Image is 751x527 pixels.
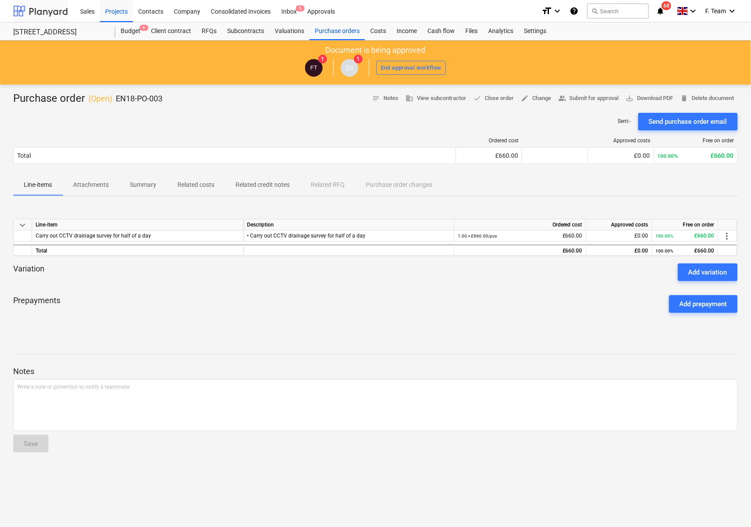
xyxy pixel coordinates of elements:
[681,94,688,102] span: delete
[586,219,652,230] div: Approved costs
[454,219,586,230] div: Ordered cost
[555,92,622,105] button: Submit for approval
[310,64,317,71] span: FT
[649,116,727,127] div: Send purchase order email
[247,230,450,241] div: • Carry out CCTV drainage survey for half of a day
[656,6,665,16] i: notifications
[32,219,243,230] div: Line-item
[24,180,52,189] p: Line-items
[662,1,671,10] span: 68
[618,118,631,125] p: Sent : -
[473,93,514,104] span: Close order
[36,233,151,239] span: Carry out CCTV drainage survey for half of a day
[591,7,598,15] span: search
[622,92,677,105] button: Download PDF
[309,22,365,40] a: Purchase orders
[405,94,413,102] span: business
[458,230,582,241] div: £660.00
[326,45,426,56] p: Document is being approved
[318,55,327,63] span: 1
[677,92,738,105] button: Delete document
[483,22,519,40] a: Analytics
[73,180,109,189] p: Attachments
[17,220,28,230] span: keyboard_arrow_down
[652,219,718,230] div: Free on order
[376,61,446,75] button: End approval workflow
[13,28,105,37] div: [STREET_ADDRESS]
[296,5,305,11] span: 5
[706,7,726,15] span: F. Team
[305,59,323,77] div: Finance Team
[115,22,146,40] div: Budget
[236,180,290,189] p: Related credit notes
[269,22,309,40] div: Valuations
[13,92,162,106] div: Purchase order
[656,249,674,253] small: 100.00%
[372,94,380,102] span: notes
[688,267,727,278] div: Add variation
[626,94,634,102] span: save_alt
[592,152,650,159] div: £0.00
[130,180,156,189] p: Summary
[688,6,699,16] i: keyboard_arrow_down
[458,234,497,238] small: 1.00 × £660.00 / pcs
[341,59,358,77] div: Quantity Surveyor
[470,92,517,105] button: Close order
[517,92,555,105] button: Change
[460,152,518,159] div: £660.00
[656,230,714,241] div: £660.00
[368,92,402,105] button: Notes
[590,230,648,241] div: £0.00
[354,55,363,63] span: 1
[656,245,714,256] div: £660.00
[656,234,674,238] small: 100.00%
[177,180,214,189] p: Related costs
[140,25,148,31] span: 6
[196,22,222,40] a: RFQs
[345,64,353,71] span: QS
[521,93,551,104] span: Change
[570,6,578,16] i: Knowledge base
[381,63,442,73] div: End approval workflow
[638,113,738,130] button: Send purchase order email
[422,22,460,40] a: Cash flow
[552,6,563,16] i: keyboard_arrow_down
[460,137,519,144] div: Ordered cost
[88,93,112,104] p: ( Open )
[17,152,31,159] div: Total
[116,93,162,104] p: EN18-PO-003
[115,22,146,40] a: Budget6
[402,92,470,105] button: View subcontractor
[541,6,552,16] i: format_size
[222,22,269,40] a: Subcontracts
[558,93,619,104] span: Submit for approval
[391,22,422,40] a: Income
[146,22,196,40] a: Client contract
[558,94,566,102] span: people_alt
[460,22,483,40] a: Files
[243,219,454,230] div: Description
[590,245,648,256] div: £0.00
[587,4,649,19] button: Search
[592,137,651,144] div: Approved costs
[626,93,674,104] span: Download PDF
[658,153,678,159] small: 100.00%
[519,22,552,40] a: Settings
[727,6,738,16] i: keyboard_arrow_down
[521,94,529,102] span: edit
[365,22,391,40] a: Costs
[678,263,738,281] button: Add variation
[707,485,751,527] iframe: Chat Widget
[722,231,733,241] span: more_vert
[13,263,44,281] p: Variation
[32,245,243,256] div: Total
[681,93,734,104] span: Delete document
